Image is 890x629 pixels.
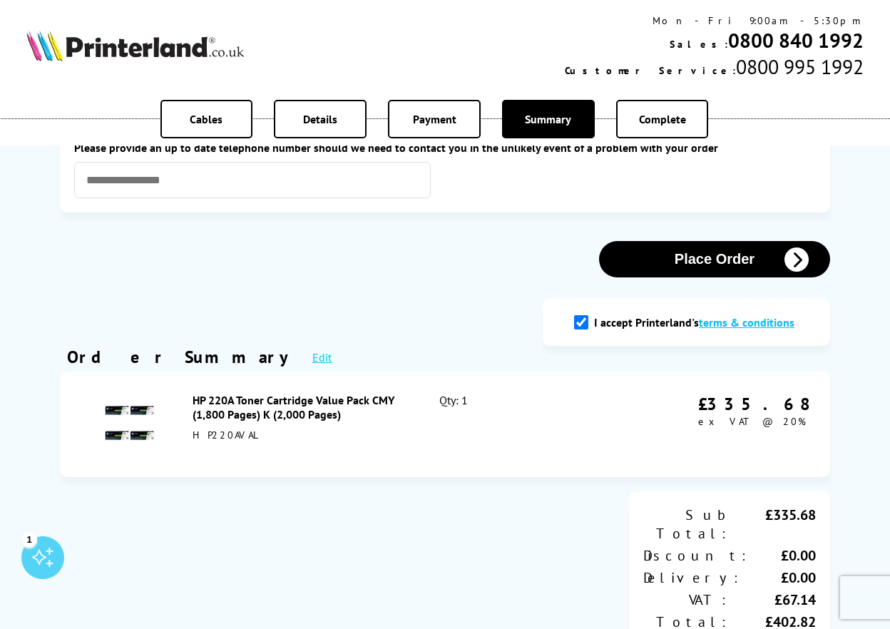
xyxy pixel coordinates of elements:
[643,546,750,565] div: Discount:
[730,590,816,609] div: £67.14
[74,140,816,155] label: Please provide an up to date telephone number should we need to contact you in the unlikely event...
[594,315,802,329] label: I accept Printerland's
[643,590,730,609] div: VAT:
[698,415,806,428] span: ex VAT @ 20%
[639,112,686,126] span: Complete
[105,398,155,448] img: HP 220A Toner Cartridge Value Pack CMY (1,800 Pages) K (2,000 Pages)
[303,112,337,126] span: Details
[67,346,298,368] div: Order Summary
[643,506,730,543] div: Sub Total:
[698,393,809,415] div: £335.68
[599,241,830,277] button: Place Order
[190,112,222,126] span: Cables
[525,112,571,126] span: Summary
[439,393,587,456] div: Qty: 1
[565,64,736,77] span: Customer Service:
[728,27,864,53] a: 0800 840 1992
[750,546,816,565] div: £0.00
[742,568,816,587] div: £0.00
[699,315,794,329] a: modal_tc
[670,38,728,51] span: Sales:
[736,53,864,80] span: 0800 995 1992
[413,112,456,126] span: Payment
[26,30,244,61] img: Printerland Logo
[312,350,332,364] a: Edit
[565,14,864,27] div: Mon - Fri 9:00am - 5:30pm
[193,393,408,421] div: HP 220A Toner Cartridge Value Pack CMY (1,800 Pages) K (2,000 Pages)
[21,531,37,547] div: 1
[730,506,816,543] div: £335.68
[643,568,742,587] div: Delivery:
[193,429,408,441] div: HP220AVAL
